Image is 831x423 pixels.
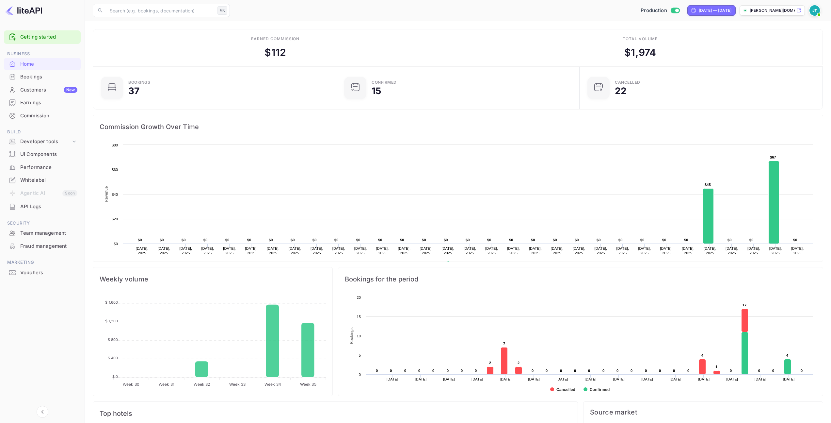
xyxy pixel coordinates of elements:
text: 17 [743,303,747,307]
a: Home [4,58,81,70]
div: Developer tools [4,136,81,147]
text: $0 [575,238,579,242]
span: Security [4,220,81,227]
text: [DATE], 2025 [201,246,214,255]
text: [DATE], 2025 [573,246,585,255]
a: Performance [4,161,81,173]
div: Performance [20,164,77,171]
text: 0 [475,369,477,373]
text: $0 [247,238,251,242]
a: API Logs [4,200,81,212]
text: [DATE], 2025 [704,246,716,255]
text: [DATE], 2025 [726,246,738,255]
text: [DATE], 2025 [223,246,236,255]
img: LiteAPI logo [5,5,42,16]
text: [DATE] [556,377,568,381]
text: 4 [701,353,704,357]
text: 0 [645,369,647,373]
text: $0 [466,238,470,242]
text: [DATE], 2025 [376,246,389,255]
div: Getting started [4,30,81,44]
text: 0 [758,369,760,373]
tspan: $ 1,600 [105,300,118,305]
div: Commission [4,110,81,122]
text: 0 [532,369,534,373]
text: $0 [114,242,118,246]
text: Revenue [104,186,109,202]
div: Bookings [4,71,81,83]
text: $0 [356,238,360,242]
text: $67 [770,155,776,159]
div: UI Components [4,148,81,161]
text: 0 [801,369,803,373]
text: [DATE], 2025 [747,246,760,255]
text: 0 [588,369,590,373]
text: 0 [390,369,392,373]
text: $80 [112,143,118,147]
div: Home [20,60,77,68]
div: Confirmed [372,80,397,84]
text: [DATE], 2025 [485,246,498,255]
div: $ 112 [264,45,286,60]
a: Fraud management [4,240,81,252]
div: UI Components [20,151,77,158]
text: $0 [531,238,535,242]
span: Top hotels [100,408,571,419]
span: Source market [590,408,816,416]
text: 1 [715,365,717,369]
tspan: Week 31 [159,382,174,387]
text: [DATE] [783,377,795,381]
div: 15 [372,86,381,95]
text: $0 [138,238,142,242]
a: Whitelabel [4,174,81,186]
span: Production [641,7,667,14]
text: 2 [489,361,491,365]
text: $0 [422,238,426,242]
text: 20 [357,296,361,299]
text: [DATE], 2025 [332,246,345,255]
text: 0 [730,369,732,373]
a: UI Components [4,148,81,160]
div: API Logs [20,203,77,211]
div: Click to change the date range period [687,5,736,16]
text: [DATE] [528,377,540,381]
text: [DATE] [755,377,766,381]
text: [DATE], 2025 [660,246,673,255]
text: 0 [687,369,689,373]
text: [DATE], 2025 [616,246,629,255]
text: Confirmed [590,387,610,392]
text: 4 [786,353,789,357]
text: 0 [673,369,675,373]
div: Switch to Sandbox mode [638,7,682,14]
text: $0 [160,238,164,242]
text: [DATE], 2025 [289,246,301,255]
text: $0 [684,238,688,242]
div: Earnings [20,99,77,107]
text: 15 [357,315,361,319]
text: [DATE], 2025 [354,246,367,255]
text: $20 [112,217,118,221]
text: [DATE], 2025 [595,246,607,255]
div: Vouchers [20,269,77,277]
tspan: Week 30 [123,382,139,387]
div: Performance [4,161,81,174]
tspan: Week 32 [194,382,210,387]
text: [DATE], 2025 [551,246,564,255]
text: $0 [509,238,513,242]
a: Team management [4,227,81,239]
div: Home [4,58,81,71]
div: 22 [615,86,627,95]
div: API Logs [4,200,81,213]
div: Bookings [128,80,150,84]
text: [DATE], 2025 [158,246,170,255]
text: Cancelled [556,387,575,392]
a: Commission [4,110,81,122]
text: Bookings [349,328,354,344]
text: $0 [793,238,797,242]
text: 0 [659,369,661,373]
text: 0 [404,369,406,373]
text: [DATE], 2025 [529,246,542,255]
text: 0 [447,369,449,373]
text: 0 [631,369,632,373]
